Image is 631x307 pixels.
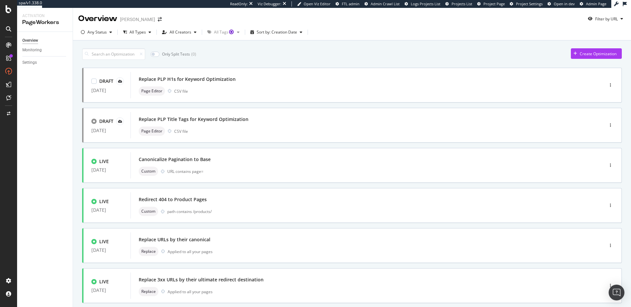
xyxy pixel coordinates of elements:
[91,167,123,173] div: [DATE]
[22,37,68,44] a: Overview
[158,17,162,22] div: arrow-right-arrow-left
[174,129,188,134] div: CSV file
[230,1,248,7] div: ReadOnly:
[297,1,331,7] a: Open Viz Editor
[91,128,123,133] div: [DATE]
[99,118,113,125] div: DRAFT
[167,169,576,174] div: URL contains page=
[516,1,543,6] span: Project Settings
[91,207,123,213] div: [DATE]
[141,209,155,213] span: Custom
[258,1,281,7] div: Viz Debugger:
[139,76,236,83] div: Replace PLP H1s for Keyword Optimization
[548,1,575,7] a: Open in dev
[445,1,472,7] a: Projects List
[170,30,191,34] div: All Creators
[336,1,360,7] a: FTL admin
[99,238,109,245] div: LIVE
[304,1,331,6] span: Open Viz Editor
[168,289,213,295] div: Applied to all your pages
[580,1,606,7] a: Admin Page
[91,288,123,293] div: [DATE]
[168,249,213,254] div: Applied to all your pages
[22,47,42,54] div: Monitoring
[139,156,211,163] div: Canonicalize Pagination to Base
[139,287,158,296] div: neutral label
[257,30,297,34] div: Sort by: Creation Date
[162,51,190,57] div: Only Split Tests
[139,207,158,216] div: neutral label
[22,59,37,66] div: Settings
[87,30,107,34] div: Any Status
[139,196,207,203] div: Redirect 404 to Product Pages
[82,48,145,60] input: Search an Optimization
[22,13,67,19] div: Activation
[22,59,68,66] a: Settings
[595,16,618,22] div: Filter by URL
[120,27,154,37] button: All Types
[141,129,162,133] span: Page Editor
[477,1,505,7] a: Project Page
[139,116,248,123] div: Replace PLP Title Tags for Keyword Optimization
[78,13,117,24] div: Overview
[99,78,113,84] div: DRAFT
[91,88,123,93] div: [DATE]
[139,86,165,96] div: neutral label
[483,1,505,6] span: Project Page
[159,27,199,37] button: All Creators
[342,1,360,6] span: FTL admin
[405,1,440,7] a: Logs Projects List
[371,1,400,6] span: Admin Crawl List
[452,1,472,6] span: Projects List
[129,30,146,34] div: All Types
[22,37,38,44] div: Overview
[364,1,400,7] a: Admin Crawl List
[228,29,234,35] div: Tooltip anchor
[174,88,188,94] div: CSV file
[167,209,576,214] div: path contains /products/
[571,48,622,59] button: Create Optimization
[139,236,210,243] div: Replace URLs by their canonical
[609,285,624,300] div: Open Intercom Messenger
[141,89,162,93] span: Page Editor
[120,16,155,23] div: [PERSON_NAME]
[99,158,109,165] div: LIVE
[141,249,156,253] span: Replace
[141,169,155,173] span: Custom
[510,1,543,7] a: Project Settings
[99,278,109,285] div: LIVE
[580,51,617,57] div: Create Optimization
[248,27,305,37] button: Sort by: Creation Date
[214,30,234,34] div: All Tags
[78,27,115,37] button: Any Status
[139,247,158,256] div: neutral label
[139,167,158,176] div: neutral label
[141,290,156,294] span: Replace
[139,276,264,283] div: Replace 3xx URLs by their ultimate redirect destination
[191,51,196,57] div: ( 0 )
[99,198,109,205] div: LIVE
[139,127,165,136] div: neutral label
[554,1,575,6] span: Open in dev
[205,27,242,37] button: All TagsTooltip anchor
[91,248,123,253] div: [DATE]
[411,1,440,6] span: Logs Projects List
[22,19,67,26] div: PageWorkers
[586,1,606,6] span: Admin Page
[585,13,626,24] button: Filter by URL
[22,47,68,54] a: Monitoring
